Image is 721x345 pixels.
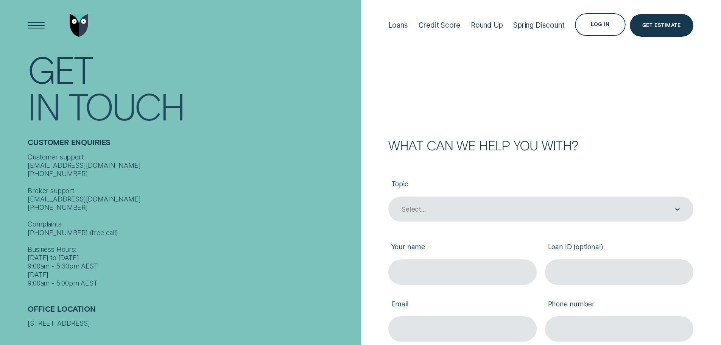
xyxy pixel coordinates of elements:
[419,21,461,30] div: Credit Score
[69,88,184,123] div: Touch
[513,21,564,30] div: Spring Discount
[388,173,693,196] label: Topic
[388,21,408,30] div: Loans
[402,205,425,214] div: Select...
[70,14,89,37] img: Wisr
[471,21,503,30] div: Round Up
[388,236,537,259] label: Your name
[28,304,356,320] h2: Office Location
[28,88,59,123] div: In
[630,14,693,37] a: Get Estimate
[25,14,48,37] button: Open Menu
[28,51,92,86] div: Get
[545,293,693,316] label: Phone number
[388,139,693,151] h2: What can we help you with?
[575,13,625,36] button: Log in
[388,293,537,316] label: Email
[28,50,356,121] h1: Get In Touch
[28,319,356,328] div: [STREET_ADDRESS]
[28,153,356,288] div: Customer support [EMAIL_ADDRESS][DOMAIN_NAME] [PHONE_NUMBER] Broker support [EMAIL_ADDRESS][DOMAI...
[28,138,356,153] h2: Customer Enquiries
[545,236,693,259] label: Loan ID (optional)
